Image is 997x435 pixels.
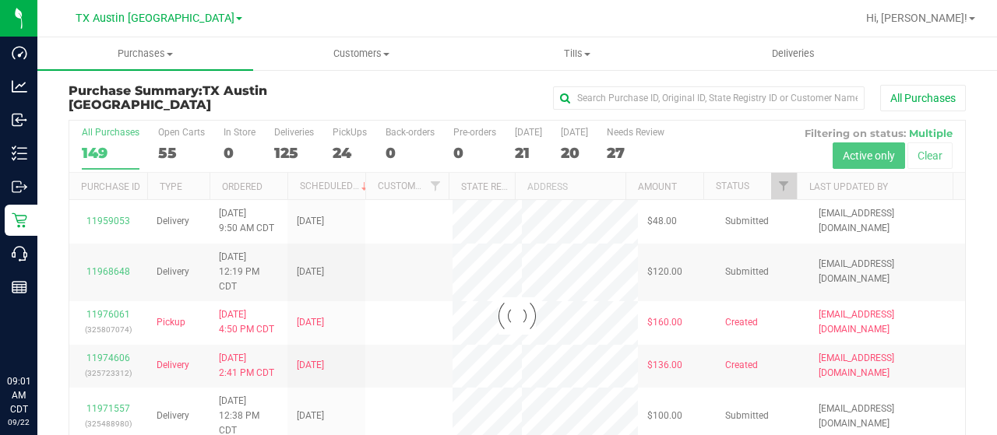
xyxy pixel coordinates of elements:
button: All Purchases [880,85,966,111]
input: Search Purchase ID, Original ID, State Registry ID or Customer Name... [553,86,865,110]
span: Customers [254,47,468,61]
a: Deliveries [685,37,901,70]
iframe: Resource center [16,310,62,357]
a: Customers [253,37,469,70]
inline-svg: Call Center [12,246,27,261]
span: TX Austin [GEOGRAPHIC_DATA] [69,83,267,112]
inline-svg: Reports [12,279,27,295]
inline-svg: Inbound [12,112,27,128]
span: Hi, [PERSON_NAME]! [866,12,967,24]
a: Tills [469,37,685,70]
span: Deliveries [751,47,836,61]
span: Tills [470,47,684,61]
inline-svg: Analytics [12,79,27,94]
inline-svg: Dashboard [12,45,27,61]
p: 09:01 AM CDT [7,374,30,416]
inline-svg: Inventory [12,146,27,161]
a: Purchases [37,37,253,70]
h3: Purchase Summary: [69,84,368,111]
span: TX Austin [GEOGRAPHIC_DATA] [76,12,234,25]
inline-svg: Retail [12,212,27,228]
inline-svg: Outbound [12,179,27,195]
span: Purchases [37,47,253,61]
p: 09/22 [7,416,30,428]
